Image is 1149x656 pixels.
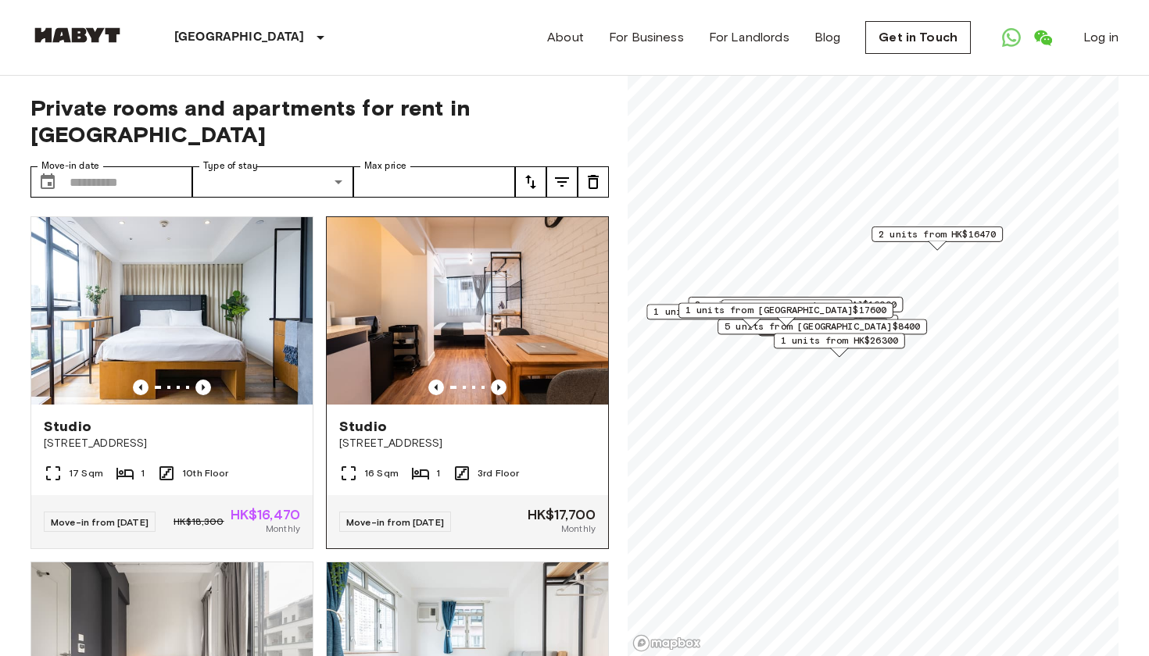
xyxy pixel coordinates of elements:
[685,303,886,317] span: 1 units from [GEOGRAPHIC_DATA]$17600
[728,300,846,314] span: 1 units from HK$10170
[326,216,609,549] a: Marketing picture of unit HK-01-063-008-001Previous imagePrevious imageStudio[STREET_ADDRESS]16 S...
[695,298,896,312] span: 2 units from [GEOGRAPHIC_DATA]$16000
[561,522,596,536] span: Monthly
[32,166,63,198] button: Choose date
[133,380,149,395] button: Previous image
[758,320,889,344] div: Map marker
[339,436,596,451] span: [STREET_ADDRESS]
[1083,28,1119,47] a: Log in
[872,226,1003,251] div: Map marker
[182,466,229,480] span: 10th Floor
[51,516,149,528] span: Move-in from [DATE]
[814,28,841,47] a: Blog
[678,302,893,326] div: Map marker
[609,28,684,47] a: For Business
[30,94,609,148] span: Private rooms and apartments for rent in [GEOGRAPHIC_DATA]
[757,319,889,344] div: Map marker
[44,417,91,436] span: Studio
[721,299,853,323] div: Map marker
[339,417,387,436] span: Studio
[364,159,406,173] label: Max price
[879,227,996,241] span: 2 units from HK$16470
[30,27,124,43] img: Habyt
[203,159,258,173] label: Type of stay
[515,166,546,198] button: tune
[865,21,971,54] a: Get in Touch
[266,522,300,536] span: Monthly
[653,305,849,319] span: 1 units from [GEOGRAPHIC_DATA]$8520
[195,380,211,395] button: Previous image
[428,380,444,395] button: Previous image
[478,466,519,480] span: 3rd Floor
[436,466,440,480] span: 1
[725,319,920,333] span: 5 units from [GEOGRAPHIC_DATA]$8400
[1027,22,1058,53] a: Open WeChat
[41,159,99,173] label: Move-in date
[632,634,701,652] a: Mapbox logo
[174,28,305,47] p: [GEOGRAPHIC_DATA]
[327,217,608,405] img: Marketing picture of unit HK-01-063-008-001
[231,508,300,522] span: HK$16,470
[774,333,905,357] div: Map marker
[996,22,1027,53] a: Open WhatsApp
[364,466,399,480] span: 16 Sqm
[709,28,789,47] a: For Landlords
[718,319,927,343] div: Map marker
[30,216,313,549] a: Marketing picture of unit HK-01-001-016-01Previous imagePrevious imageStudio[STREET_ADDRESS]17 Sq...
[69,466,103,480] span: 17 Sqm
[491,380,506,395] button: Previous image
[346,516,444,528] span: Move-in from [DATE]
[781,333,898,348] span: 1 units from HK$26300
[578,166,609,198] button: tune
[546,166,578,198] button: tune
[174,515,224,529] span: HK$18,300
[141,466,145,480] span: 1
[44,436,300,451] span: [STREET_ADDRESS]
[528,508,596,522] span: HK$17,700
[688,297,903,321] div: Map marker
[547,28,584,47] a: About
[646,304,856,328] div: Map marker
[31,217,313,405] img: Marketing picture of unit HK-01-001-016-01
